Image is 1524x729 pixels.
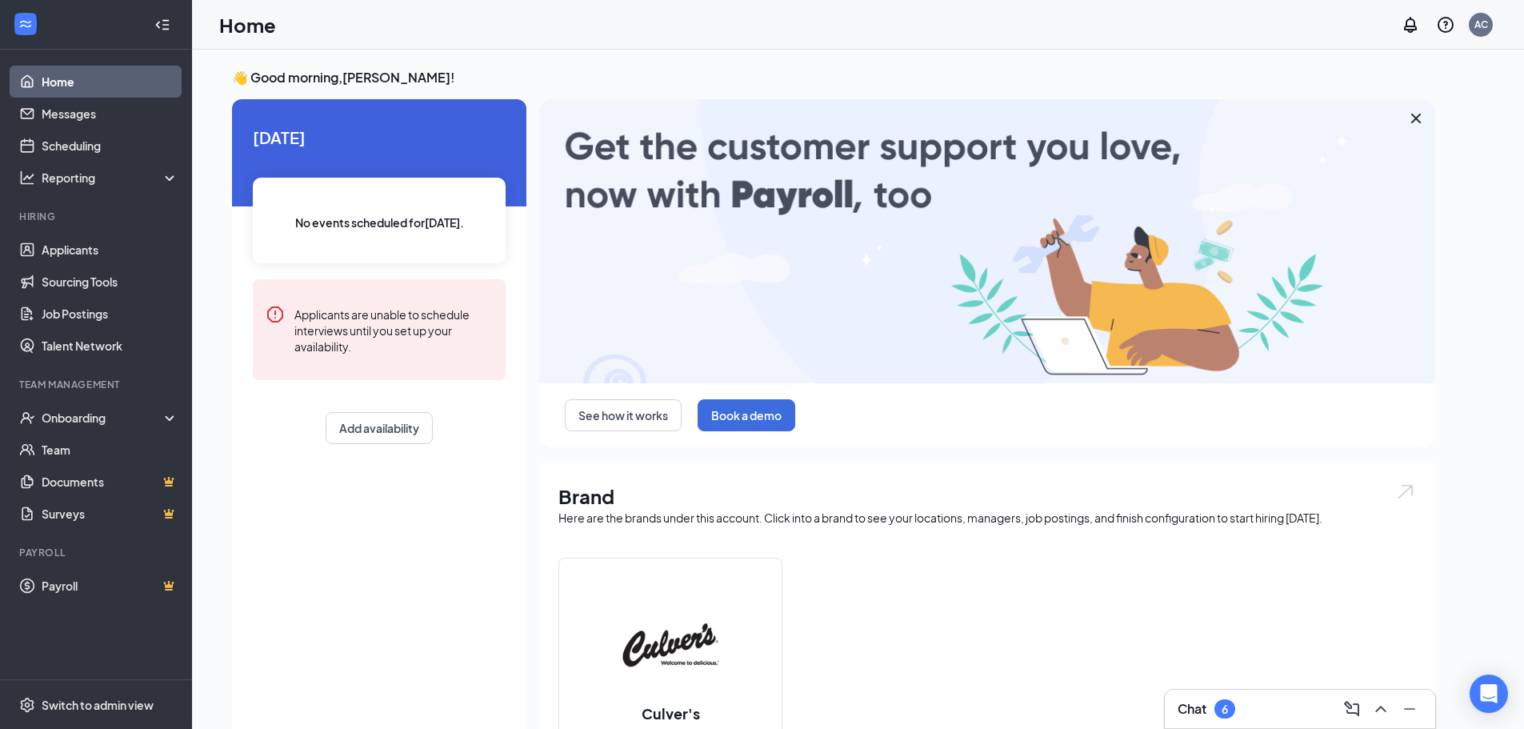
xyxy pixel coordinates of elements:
[42,434,178,466] a: Team
[1178,700,1206,718] h3: Chat
[266,305,285,324] svg: Error
[219,11,276,38] h1: Home
[42,330,178,362] a: Talent Network
[1406,109,1426,128] svg: Cross
[18,16,34,32] svg: WorkstreamLogo
[1400,699,1419,719] svg: Minimize
[558,483,1416,510] h1: Brand
[19,697,35,713] svg: Settings
[42,410,165,426] div: Onboarding
[42,697,154,713] div: Switch to admin view
[42,130,178,162] a: Scheduling
[565,399,682,431] button: See how it works
[42,298,178,330] a: Job Postings
[42,570,178,602] a: PayrollCrown
[558,510,1416,526] div: Here are the brands under this account. Click into a brand to see your locations, managers, job p...
[539,99,1435,383] img: payroll-large.gif
[19,378,175,391] div: Team Management
[1368,696,1394,722] button: ChevronUp
[626,703,716,723] h2: Culver's
[698,399,795,431] button: Book a demo
[1222,703,1228,716] div: 6
[1342,699,1362,719] svg: ComposeMessage
[1397,696,1422,722] button: Minimize
[154,17,170,33] svg: Collapse
[42,266,178,298] a: Sourcing Tools
[1339,696,1365,722] button: ComposeMessage
[295,214,464,231] span: No events scheduled for [DATE] .
[42,498,178,530] a: SurveysCrown
[19,546,175,559] div: Payroll
[294,305,493,354] div: Applicants are unable to schedule interviews until you set up your availability.
[1371,699,1390,719] svg: ChevronUp
[42,66,178,98] a: Home
[1474,18,1488,31] div: AC
[42,234,178,266] a: Applicants
[326,412,433,444] button: Add availability
[19,170,35,186] svg: Analysis
[1395,483,1416,501] img: open.6027fd2a22e1237b5b06.svg
[1436,15,1455,34] svg: QuestionInfo
[619,595,722,697] img: Culver's
[42,466,178,498] a: DocumentsCrown
[1401,15,1420,34] svg: Notifications
[253,125,506,150] span: [DATE]
[19,210,175,223] div: Hiring
[19,410,35,426] svg: UserCheck
[42,98,178,130] a: Messages
[42,170,179,186] div: Reporting
[1470,675,1508,713] div: Open Intercom Messenger
[232,69,1435,86] h3: 👋 Good morning, [PERSON_NAME] !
